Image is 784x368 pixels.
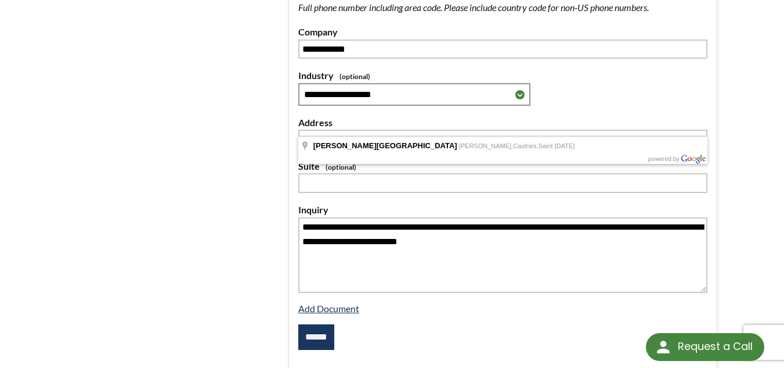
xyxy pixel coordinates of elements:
span: [PERSON_NAME], [459,142,514,149]
label: Company [298,24,707,40]
a: Add Document [298,303,359,314]
span: Castries, [513,142,538,149]
label: Suite [298,159,707,174]
label: Inquiry [298,202,707,217]
div: Request a Call [646,333,764,361]
span: Saint [DATE] [539,142,575,149]
label: Industry [298,68,707,83]
span: [PERSON_NAME][GEOGRAPHIC_DATA] [313,141,457,150]
img: round button [654,338,673,356]
label: Address [298,115,707,130]
div: Request a Call [678,333,753,360]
